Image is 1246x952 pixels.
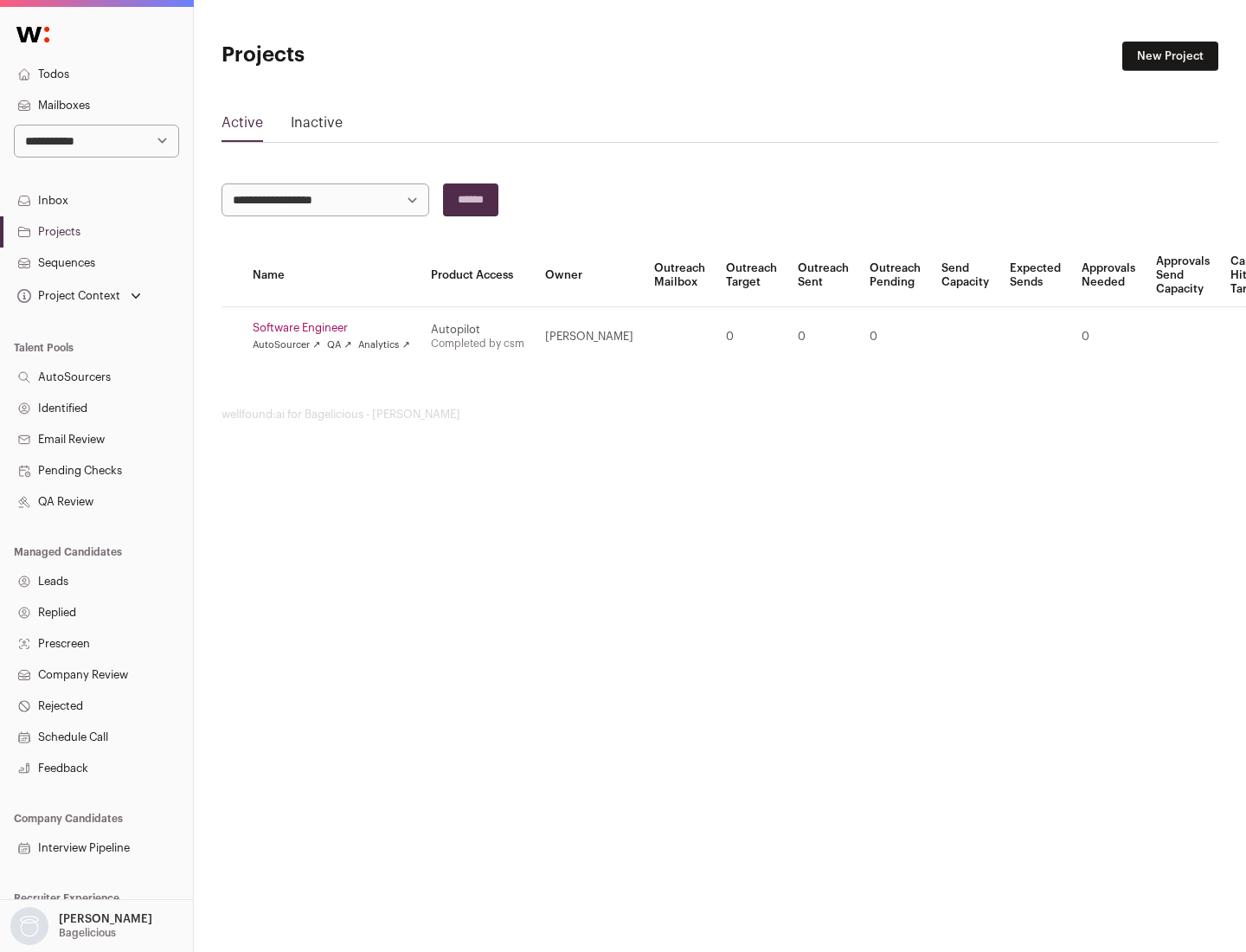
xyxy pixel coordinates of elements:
[931,244,999,307] th: Send Capacity
[14,284,145,308] button: Open dropdown
[327,338,351,352] a: QA ↗
[253,338,320,352] a: AutoSourcer ↗
[716,244,787,307] th: Outreach Target
[1071,307,1146,367] td: 0
[787,307,859,367] td: 0
[14,289,120,303] div: Project Context
[7,907,156,945] button: Open dropdown
[1122,42,1218,71] a: New Project
[242,244,421,307] th: Name
[1071,244,1146,307] th: Approvals Needed
[59,926,116,940] p: Bagelicious
[222,42,554,69] h1: Projects
[59,912,152,926] p: [PERSON_NAME]
[1146,244,1220,307] th: Approvals Send Capacity
[7,17,59,52] img: Wellfound
[253,321,410,335] a: Software Engineer
[421,244,535,307] th: Product Access
[535,307,644,367] td: [PERSON_NAME]
[431,338,524,349] a: Completed by csm
[431,323,524,337] div: Autopilot
[859,307,931,367] td: 0
[716,307,787,367] td: 0
[644,244,716,307] th: Outreach Mailbox
[787,244,859,307] th: Outreach Sent
[222,408,1218,421] footer: wellfound:ai for Bagelicious - [PERSON_NAME]
[535,244,644,307] th: Owner
[222,113,263,140] a: Active
[291,113,343,140] a: Inactive
[999,244,1071,307] th: Expected Sends
[358,338,409,352] a: Analytics ↗
[10,907,48,945] img: nopic.png
[859,244,931,307] th: Outreach Pending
